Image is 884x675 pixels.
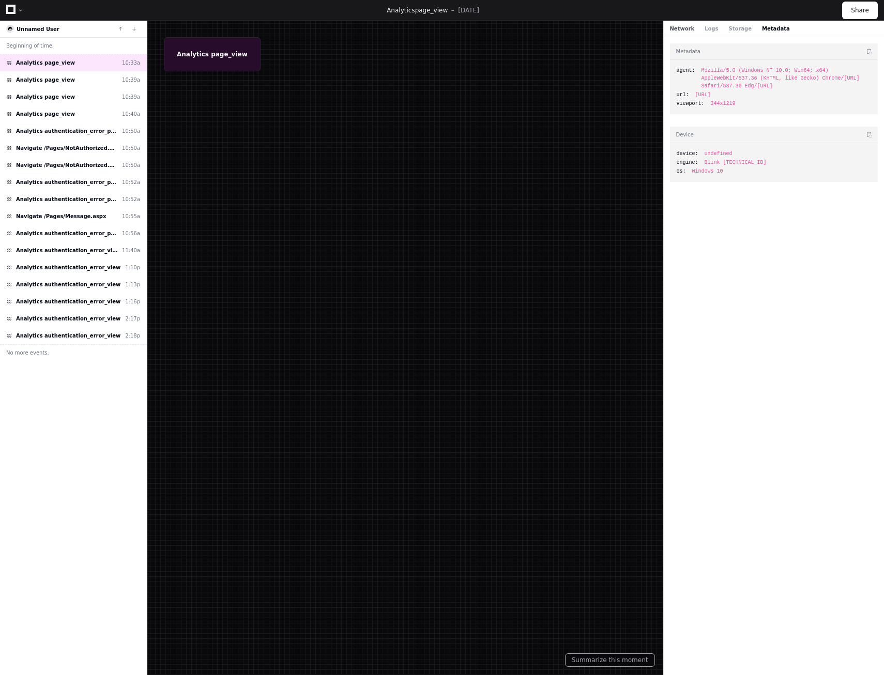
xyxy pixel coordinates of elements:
span: [URL] [695,91,711,99]
span: url: [677,91,689,99]
span: Windows 10 [692,167,723,175]
span: Navigate /Pages/NotAuthorized.aspx [16,144,118,152]
span: Analytics authentication_error_view [16,298,120,305]
button: Network [670,25,695,33]
div: 10:52a [122,178,140,186]
span: 344x1219 [711,100,736,108]
div: 1:13p [125,281,140,288]
div: 2:17p [125,315,140,323]
span: Analytics authentication_error_page [16,178,118,186]
div: 10:56a [122,229,140,237]
div: 1:16p [125,298,140,305]
span: Analytics page_view [16,76,75,84]
button: Summarize this moment [565,653,655,667]
span: os: [677,167,686,175]
span: Analytics authentication_error_view [16,315,120,323]
button: Storage [728,25,751,33]
span: Analytics authentication_error_page [16,127,118,135]
span: device: [677,150,698,158]
span: Analytics authentication_error_view [16,281,120,288]
span: Analytics page_view [16,110,75,118]
div: 10:39a [122,93,140,101]
div: 10:33a [122,59,140,67]
span: viewport: [677,100,705,108]
div: 1:10p [125,264,140,271]
div: 10:50a [122,127,140,135]
span: Analytics authentication_error_view [16,332,120,340]
button: Logs [705,25,718,33]
div: 11:40a [122,247,140,254]
button: Metadata [762,25,790,33]
div: 10:52a [122,195,140,203]
span: Navigate /Pages/Message.aspx [16,212,106,220]
span: Blink [TECHNICAL_ID] [705,159,767,166]
span: undefined [705,150,733,158]
div: 10:40a [122,110,140,118]
span: Analytics page_view [16,59,75,67]
span: Beginning of time. [6,42,54,50]
span: Analytics authentication_error_view [16,264,120,271]
span: Analytics authentication_error_page [16,195,118,203]
p: [DATE] [458,6,479,14]
div: 10:55a [122,212,140,220]
div: 2:18p [125,332,140,340]
span: No more events. [6,349,49,357]
div: 10:50a [122,144,140,152]
button: Share [842,2,878,19]
h3: Device [676,131,694,139]
h3: Metadata [676,48,700,55]
span: Analytics authentication_error_page [16,229,118,237]
img: 16.svg [7,26,14,33]
span: engine: [677,159,698,166]
span: Analytics page_view [16,93,75,101]
div: 10:39a [122,76,140,84]
span: Analytics [387,7,415,14]
span: Navigate /Pages/NotAuthorized.aspx [16,161,118,169]
span: agent: [677,67,695,74]
div: 10:50a [122,161,140,169]
span: Analytics authentication_error_view [16,247,118,254]
a: Unnamed User [17,26,59,32]
span: Mozilla/5.0 (Windows NT 10.0; Win64; x64) AppleWebKit/537.36 (KHTML, like Gecko) Chrome/[URL] Saf... [702,67,871,90]
span: page_view [415,7,448,14]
